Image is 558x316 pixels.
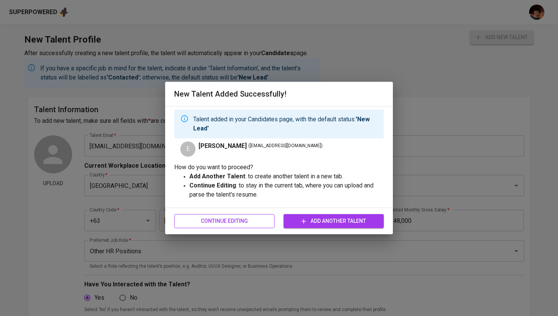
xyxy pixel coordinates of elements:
[193,115,378,133] p: Talent added in your Candidates page, with the default status:
[248,142,323,150] span: ( [EMAIL_ADDRESS][DOMAIN_NAME] )
[180,216,268,226] span: Continue Editing
[284,214,384,228] button: Add Another Talent
[174,163,384,172] p: How do you want to proceed?
[189,172,384,181] p: : to create another talent in a new tab.
[199,141,247,151] span: [PERSON_NAME]
[180,141,195,157] div: E
[189,182,236,189] strong: Continue Editing
[174,88,384,100] h6: New Talent Added Successfully!
[189,173,245,180] strong: Add Another Talent
[290,216,378,226] span: Add Another Talent
[174,214,274,228] button: Continue Editing
[189,181,384,199] p: : to stay in the current tab, where you can upload and parse the talent's resume.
